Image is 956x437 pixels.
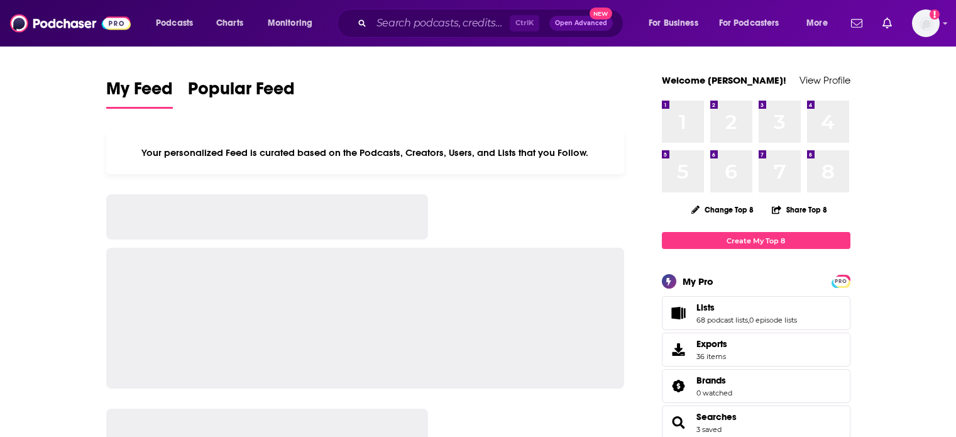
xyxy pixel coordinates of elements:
a: Searches [696,411,737,423]
div: Your personalized Feed is curated based on the Podcasts, Creators, Users, and Lists that you Follow. [106,131,625,174]
svg: Add a profile image [930,9,940,19]
span: Podcasts [156,14,193,32]
span: 36 items [696,352,727,361]
span: Exports [666,341,691,358]
button: open menu [259,13,329,33]
a: Popular Feed [188,78,295,109]
span: Charts [216,14,243,32]
a: View Profile [799,74,850,86]
a: Welcome [PERSON_NAME]! [662,74,786,86]
a: Show notifications dropdown [877,13,897,34]
div: Search podcasts, credits, & more... [349,9,635,38]
a: 3 saved [696,425,722,434]
span: Popular Feed [188,78,295,107]
a: Brands [696,375,732,386]
button: Share Top 8 [771,197,828,222]
div: My Pro [683,275,713,287]
a: 68 podcast lists [696,316,748,324]
span: Lists [696,302,715,313]
button: Show profile menu [912,9,940,37]
a: Exports [662,333,850,367]
button: open menu [640,13,714,33]
span: New [590,8,612,19]
span: Exports [696,338,727,350]
a: My Feed [106,78,173,109]
button: open menu [147,13,209,33]
button: open menu [798,13,843,33]
button: Open AdvancedNew [549,16,613,31]
span: For Business [649,14,698,32]
span: Lists [662,296,850,330]
button: open menu [711,13,798,33]
img: Podchaser - Follow, Share and Rate Podcasts [10,11,131,35]
span: Brands [696,375,726,386]
a: Create My Top 8 [662,232,850,249]
span: More [806,14,828,32]
span: PRO [833,277,849,286]
a: Lists [696,302,797,313]
a: Show notifications dropdown [846,13,867,34]
a: Searches [666,414,691,431]
span: Brands [662,369,850,403]
a: Lists [666,304,691,322]
span: Ctrl K [510,15,539,31]
a: Charts [208,13,251,33]
span: , [748,316,749,324]
button: Change Top 8 [684,202,762,218]
a: Brands [666,377,691,395]
span: Open Advanced [555,20,607,26]
span: Monitoring [268,14,312,32]
a: PRO [833,276,849,285]
a: 0 watched [696,389,732,397]
span: For Podcasters [719,14,779,32]
span: My Feed [106,78,173,107]
input: Search podcasts, credits, & more... [371,13,510,33]
img: User Profile [912,9,940,37]
span: Logged in as NickG [912,9,940,37]
a: 0 episode lists [749,316,797,324]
